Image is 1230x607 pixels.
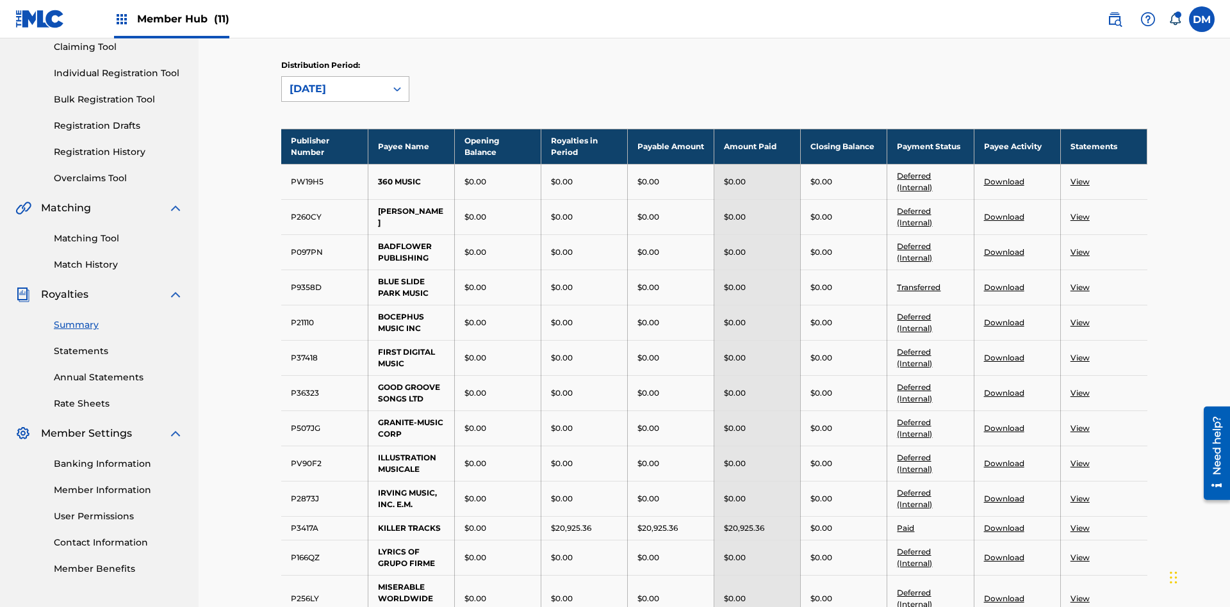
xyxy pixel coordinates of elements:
p: $0.00 [724,317,746,328]
p: $0.00 [551,247,573,258]
p: $0.00 [810,593,832,604]
a: Download [984,553,1024,562]
a: Matching Tool [54,232,183,245]
p: $0.00 [551,593,573,604]
a: Rate Sheets [54,397,183,410]
p: $0.00 [810,552,832,563]
td: P166QZ [281,540,368,575]
a: Banking Information [54,457,183,471]
p: Distribution Period: [281,60,409,71]
a: Transferred [897,282,940,292]
p: $0.00 [724,211,746,223]
td: FIRST DIGITAL MUSIC [368,340,454,375]
td: PV90F2 [281,446,368,481]
div: Notifications [1168,13,1181,26]
p: $0.00 [464,387,486,399]
a: Download [984,458,1024,468]
p: $0.00 [724,176,746,188]
a: Download [984,247,1024,257]
a: Deferred (Internal) [897,547,932,568]
img: Matching [15,200,31,216]
td: P9358D [281,270,368,305]
p: $0.00 [551,552,573,563]
td: P097PN [281,234,368,270]
a: View [1070,423,1090,433]
p: $0.00 [464,211,486,223]
img: expand [168,287,183,302]
td: P2873J [281,481,368,516]
p: $0.00 [464,552,486,563]
a: Member Benefits [54,562,183,576]
a: Registration Drafts [54,119,183,133]
th: Payment Status [887,129,974,164]
a: View [1070,177,1090,186]
p: $0.00 [724,352,746,364]
a: View [1070,553,1090,562]
p: $0.00 [810,282,832,293]
a: Deferred (Internal) [897,312,932,333]
a: Member Information [54,483,183,497]
a: View [1070,282,1090,292]
span: Member Settings [41,426,132,441]
a: Download [984,523,1024,533]
a: Download [984,212,1024,222]
td: KILLER TRACKS [368,516,454,540]
p: $0.00 [637,317,659,328]
span: (11) [214,13,229,25]
a: Download [984,318,1024,327]
div: User Menu [1189,6,1215,32]
a: Deferred (Internal) [897,488,932,509]
td: IRVING MUSIC, INC. E.M. [368,481,454,516]
p: $0.00 [464,352,486,364]
p: $0.00 [637,247,659,258]
span: Member Hub [137,12,229,26]
a: Deferred (Internal) [897,206,932,227]
a: Contact Information [54,536,183,549]
p: $20,925.36 [724,522,764,534]
a: Download [984,494,1024,503]
td: GRANITE-MUSIC CORP [368,410,454,446]
p: $0.00 [551,176,573,188]
p: $0.00 [551,317,573,328]
p: $0.00 [637,458,659,469]
td: P36323 [281,375,368,410]
p: $0.00 [637,282,659,293]
a: Deferred (Internal) [897,382,932,403]
a: Claiming Tool [54,40,183,54]
a: Deferred (Internal) [897,171,932,192]
p: $0.00 [810,522,832,534]
p: $0.00 [464,176,486,188]
p: $0.00 [810,352,832,364]
a: Download [984,388,1024,398]
p: $0.00 [810,211,832,223]
p: $0.00 [464,423,486,434]
p: $0.00 [724,282,746,293]
img: help [1140,12,1156,27]
a: View [1070,594,1090,603]
th: Publisher Number [281,129,368,164]
a: Annual Statements [54,371,183,384]
td: LYRICS OF GRUPO FIRME [368,540,454,575]
a: Overclaims Tool [54,172,183,185]
p: $20,925.36 [637,522,678,534]
td: BLUE SLIDE PARK MUSIC [368,270,454,305]
img: Royalties [15,287,31,302]
img: MLC Logo [15,10,65,28]
p: $0.00 [464,282,486,293]
p: $0.00 [464,247,486,258]
p: $0.00 [637,593,659,604]
p: $0.00 [810,458,832,469]
p: $0.00 [637,423,659,434]
p: $0.00 [810,247,832,258]
a: Download [984,282,1024,292]
p: $0.00 [551,211,573,223]
iframe: Resource Center [1194,401,1230,506]
a: View [1070,494,1090,503]
a: Download [984,353,1024,362]
p: $0.00 [724,593,746,604]
td: 360 MUSIC [368,164,454,199]
p: $0.00 [810,493,832,505]
td: ILLUSTRATION MUSICALE [368,446,454,481]
a: Registration History [54,145,183,159]
p: $0.00 [551,282,573,293]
